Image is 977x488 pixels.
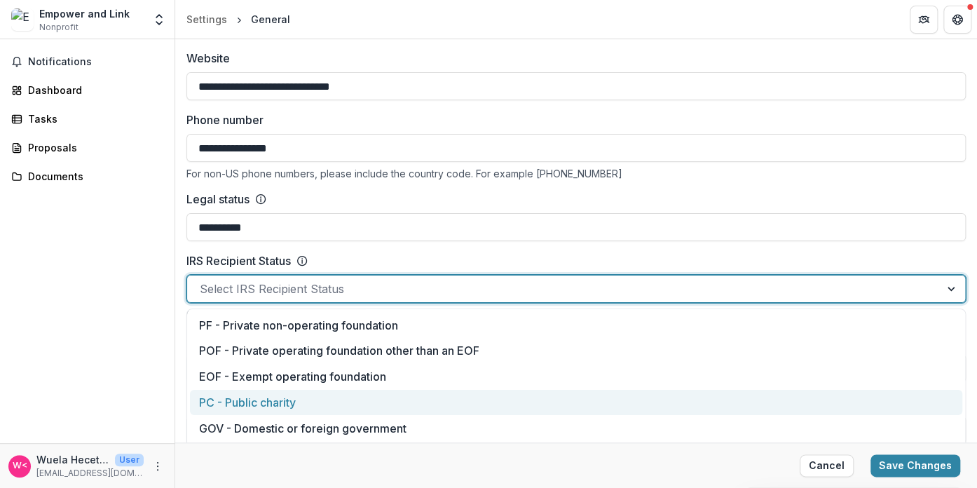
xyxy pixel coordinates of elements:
div: POF - Private operating foundation other than an EOF [190,338,962,364]
a: Dashboard [6,79,169,102]
div: GOV - Domestic or foreign government [190,415,962,441]
p: User [115,454,144,466]
div: General [251,12,290,27]
div: Settings [186,12,227,27]
label: IRS Recipient Status [186,252,291,269]
div: Wuela Heceta <support@empowerandlink.org> [13,461,27,470]
img: Empower and Link [11,8,34,31]
div: Proposals [28,140,158,155]
a: Documents [6,165,169,188]
span: Nonprofit [39,21,78,34]
button: Cancel [800,454,854,477]
div: SO-DP - Type I, Type II, or Type III functionally integrated supporting organization [190,441,962,467]
div: PC - Public charity [190,390,962,416]
div: Empower and Link [39,6,130,21]
span: Notifications [28,56,163,68]
div: Tasks [28,111,158,126]
a: Proposals [6,136,169,159]
div: Documents [28,169,158,184]
button: Save Changes [870,454,960,477]
div: PF - Private non-operating foundation [190,312,962,338]
div: Dashboard [28,83,158,97]
label: Legal status [186,191,250,208]
p: [EMAIL_ADDRESS][DOMAIN_NAME] [36,467,144,480]
button: Open entity switcher [149,6,169,34]
button: Partners [910,6,938,34]
p: Wuela Heceta <[EMAIL_ADDRESS][DOMAIN_NAME]> [36,452,109,467]
button: Get Help [943,6,971,34]
a: Settings [181,9,233,29]
label: Website [186,50,957,67]
label: Phone number [186,111,957,128]
nav: breadcrumb [181,9,296,29]
div: For non-US phone numbers, please include the country code. For example [PHONE_NUMBER] [186,168,966,179]
button: Notifications [6,50,169,73]
a: Tasks [6,107,169,130]
div: EOF - Exempt operating foundation [190,364,962,390]
button: More [149,458,166,475]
